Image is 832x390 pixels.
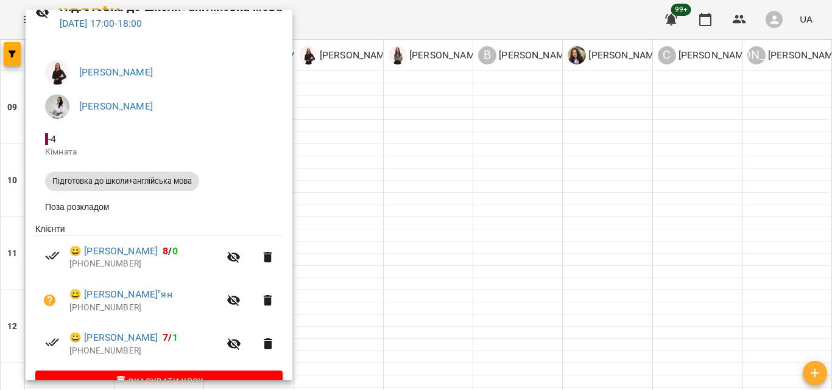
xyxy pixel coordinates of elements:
span: 7 [163,332,168,343]
a: 😀 [PERSON_NAME]"ян [69,287,172,302]
span: 1 [172,332,178,343]
p: Кімната [45,146,273,158]
a: 😀 [PERSON_NAME] [69,244,158,259]
a: 😀 [PERSON_NAME] [69,330,158,345]
svg: Візит сплачено [45,248,60,263]
img: 0d25eae34b4da8248ddaf23458eff48a.jpg [45,60,69,85]
p: [PHONE_NUMBER] [69,258,219,270]
a: [PERSON_NAME] [79,100,153,112]
p: [PHONE_NUMBER] [69,302,219,314]
span: 0 [172,245,178,257]
span: Підготовка до школи+англійська мова [45,176,199,187]
span: 8 [163,245,168,257]
a: [DATE] 17:00-18:00 [60,18,143,29]
button: Візит ще не сплачено. Додати оплату? [35,286,65,315]
b: / [163,332,177,343]
li: Поза розкладом [35,196,283,218]
img: 5126aff014b9a108b0c2dfc83ce1bfbe.JPG [45,94,69,119]
span: - 4 [45,133,58,145]
b: / [163,245,177,257]
svg: Візит сплачено [45,335,60,350]
p: [PHONE_NUMBER] [69,345,219,357]
ul: Клієнти [35,223,283,371]
span: Скасувати Урок [45,374,273,389]
a: [PERSON_NAME] [79,66,153,78]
